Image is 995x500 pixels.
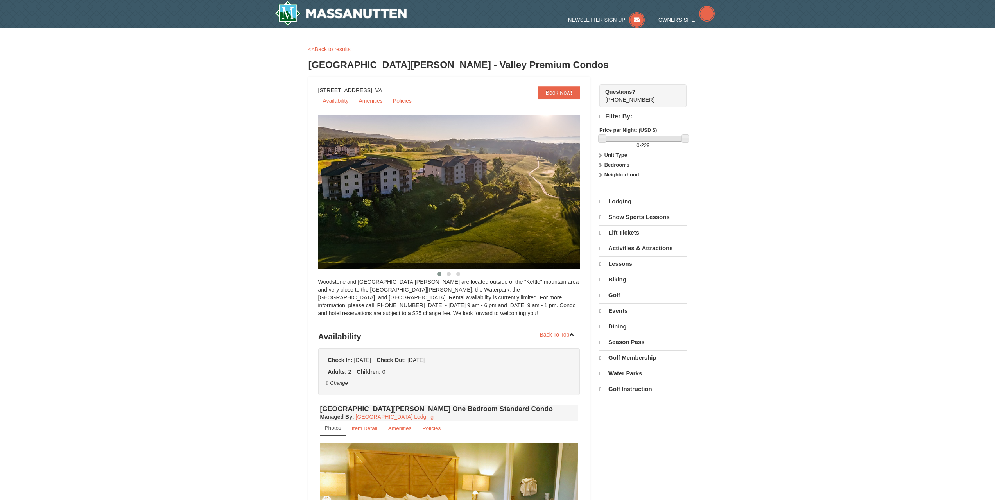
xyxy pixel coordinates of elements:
[320,421,346,436] a: Photos
[599,335,687,349] a: Season Pass
[604,152,627,158] strong: Unit Type
[320,414,354,420] strong: :
[320,405,578,413] h4: [GEOGRAPHIC_DATA][PERSON_NAME] One Bedroom Standard Condo
[357,369,380,375] strong: Children:
[328,369,347,375] strong: Adults:
[604,162,629,168] strong: Bedrooms
[658,17,695,23] span: Owner's Site
[275,1,407,26] img: Massanutten Resort Logo
[407,357,425,363] span: [DATE]
[599,142,687,149] label: -
[605,88,672,103] span: [PHONE_NUMBER]
[382,369,385,375] span: 0
[605,89,635,95] strong: Questions?
[568,17,645,23] a: Newsletter Sign Up
[383,421,417,436] a: Amenities
[308,46,351,52] a: <<Back to results
[376,357,406,363] strong: Check Out:
[318,278,580,325] div: Woodstone and [GEOGRAPHIC_DATA][PERSON_NAME] are located outside of the "Kettle" mountain area an...
[320,414,352,420] span: Managed By
[658,17,715,23] a: Owner's Site
[275,1,407,26] a: Massanutten Resort
[318,95,353,107] a: Availability
[318,329,580,344] h3: Availability
[347,421,382,436] a: Item Detail
[599,225,687,240] a: Lift Tickets
[356,414,434,420] a: [GEOGRAPHIC_DATA] Lodging
[599,241,687,256] a: Activities & Attractions
[535,329,580,341] a: Back To Top
[599,319,687,334] a: Dining
[599,256,687,271] a: Lessons
[636,142,639,148] span: 0
[599,382,687,396] a: Golf Instruction
[568,17,625,23] span: Newsletter Sign Up
[422,425,441,431] small: Policies
[326,379,348,387] button: Change
[604,172,639,177] strong: Neighborhood
[599,194,687,209] a: Lodging
[599,288,687,303] a: Golf
[325,425,341,431] small: Photos
[599,113,687,120] h4: Filter By:
[328,357,353,363] strong: Check In:
[538,86,580,99] a: Book Now!
[599,127,657,133] strong: Price per Night: (USD $)
[388,425,412,431] small: Amenities
[599,272,687,287] a: Biking
[599,303,687,318] a: Events
[417,421,446,436] a: Policies
[354,95,387,107] a: Amenities
[388,95,416,107] a: Policies
[354,357,371,363] span: [DATE]
[599,350,687,365] a: Golf Membership
[599,366,687,381] a: Water Parks
[318,115,600,269] img: 19219041-4-ec11c166.jpg
[348,369,351,375] span: 2
[641,142,650,148] span: 229
[352,425,377,431] small: Item Detail
[308,57,687,73] h3: [GEOGRAPHIC_DATA][PERSON_NAME] - Valley Premium Condos
[599,210,687,224] a: Snow Sports Lessons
